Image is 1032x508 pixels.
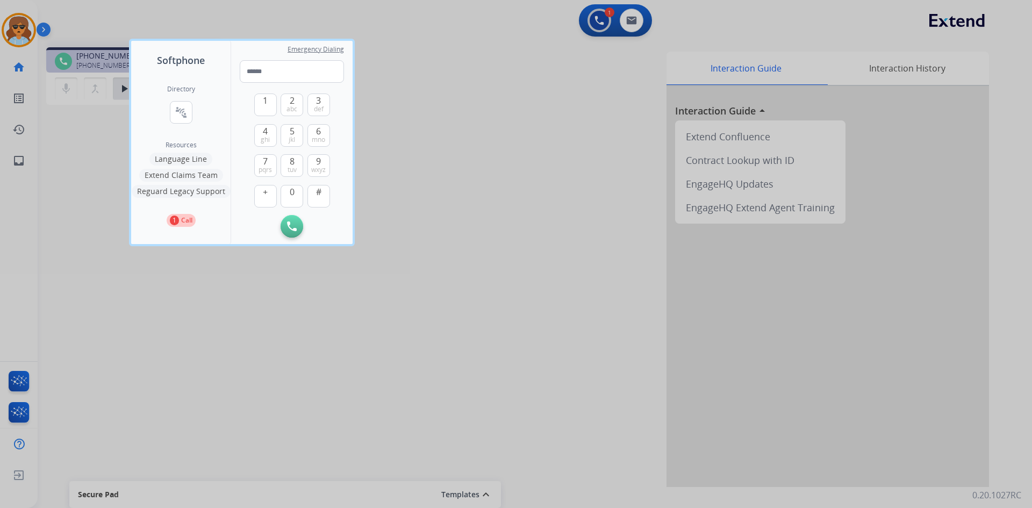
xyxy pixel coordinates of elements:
[307,124,330,147] button: 6mno
[281,124,303,147] button: 5jkl
[166,141,197,149] span: Resources
[281,154,303,177] button: 8tuv
[263,125,268,138] span: 4
[290,185,295,198] span: 0
[254,94,277,116] button: 1
[263,185,268,198] span: +
[316,185,321,198] span: #
[254,185,277,208] button: +
[972,489,1021,502] p: 0.20.1027RC
[316,125,321,138] span: 6
[254,154,277,177] button: 7pqrs
[167,214,196,227] button: 1Call
[307,185,330,208] button: #
[259,166,272,174] span: pqrs
[307,154,330,177] button: 9wxyz
[288,166,297,174] span: tuv
[175,106,188,119] mat-icon: connect_without_contact
[311,166,326,174] span: wxyz
[314,105,324,113] span: def
[316,155,321,168] span: 9
[286,105,297,113] span: abc
[307,94,330,116] button: 3def
[157,53,205,68] span: Softphone
[281,94,303,116] button: 2abc
[170,216,179,225] p: 1
[316,94,321,107] span: 3
[312,135,325,144] span: mno
[181,216,192,225] p: Call
[287,221,297,231] img: call-button
[139,169,223,182] button: Extend Claims Team
[149,153,212,166] button: Language Line
[290,155,295,168] span: 8
[288,45,344,54] span: Emergency Dialing
[254,124,277,147] button: 4ghi
[261,135,270,144] span: ghi
[167,85,195,94] h2: Directory
[263,94,268,107] span: 1
[290,94,295,107] span: 2
[281,185,303,208] button: 0
[263,155,268,168] span: 7
[289,135,295,144] span: jkl
[132,185,231,198] button: Reguard Legacy Support
[290,125,295,138] span: 5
